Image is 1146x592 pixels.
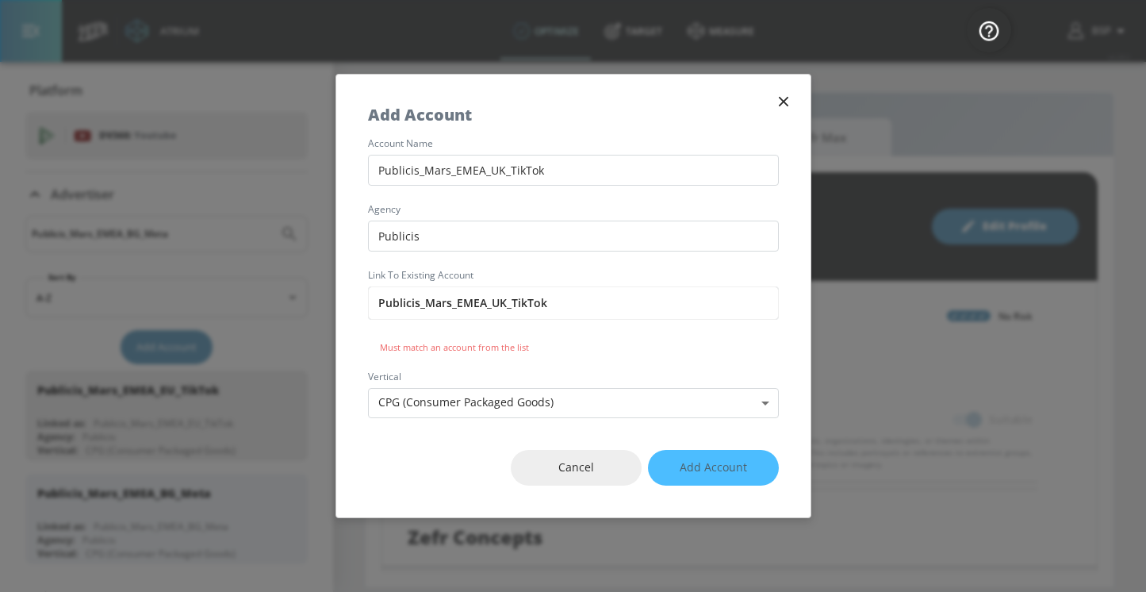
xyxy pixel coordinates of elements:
[368,388,779,419] div: CPG (Consumer Packaged Goods)
[368,286,779,320] input: Enter account name
[368,221,779,252] input: Enter agency name
[380,341,767,353] p: Must match an account from the list
[511,450,642,486] button: Cancel
[967,8,1011,52] button: Open Resource Center
[368,106,472,123] h5: Add Account
[368,372,779,382] label: vertical
[368,271,779,280] label: Link to Existing Account
[542,458,610,478] span: Cancel
[368,155,779,186] input: Enter account name
[368,139,779,148] label: account name
[368,205,779,214] label: agency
